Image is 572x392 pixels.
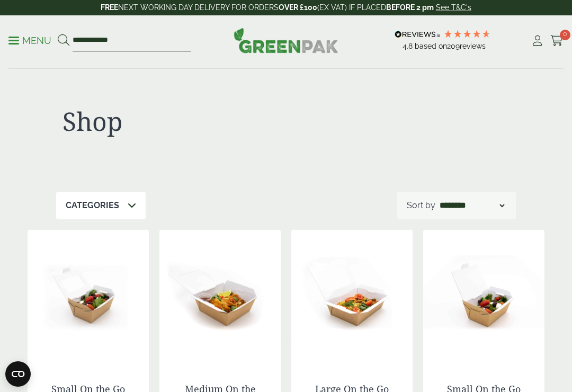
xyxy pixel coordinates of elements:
[386,3,434,12] strong: BEFORE 2 pm
[560,30,570,40] span: 0
[415,42,447,50] span: Based on
[66,199,119,212] p: Categories
[423,230,544,362] img: 8 SML Food to Go NoWin Food
[395,31,441,38] img: REVIEWS.io
[447,42,460,50] span: 209
[460,42,486,50] span: reviews
[8,34,51,45] a: Menu
[279,3,317,12] strong: OVER £100
[101,3,118,12] strong: FREE
[531,35,544,46] i: My Account
[407,199,435,212] p: Sort by
[234,28,338,53] img: GreenPak Supplies
[550,33,564,49] a: 0
[28,230,149,362] img: 3 SML Food to Go Win Food
[443,29,491,39] div: 4.78 Stars
[8,34,51,47] p: Menu
[436,3,471,12] a: See T&C's
[5,361,31,387] button: Open CMP widget
[550,35,564,46] i: Cart
[291,230,413,362] img: 23 LGE Food to Go Win Food
[62,106,280,137] h1: Shop
[159,230,281,362] img: 13 MED Food to Go Win Food
[403,42,415,50] span: 4.8
[437,199,506,212] select: Shop order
